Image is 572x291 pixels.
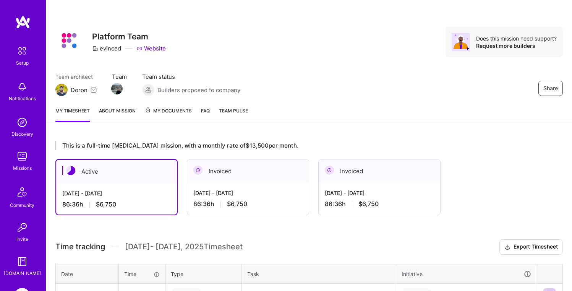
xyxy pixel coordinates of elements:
[187,159,309,183] div: Invoiced
[227,200,247,208] span: $6,750
[55,73,97,81] span: Team architect
[142,73,240,81] span: Team status
[193,166,203,175] img: Invoiced
[193,189,303,197] div: [DATE] - [DATE]
[13,164,32,172] div: Missions
[112,82,122,95] a: Team Member Avatar
[55,107,90,122] a: My timesheet
[402,270,531,278] div: Initiative
[193,200,303,208] div: 86:36 h
[124,270,160,278] div: Time
[358,200,379,208] span: $6,750
[476,42,557,49] div: Request more builders
[55,27,83,54] img: Company Logo
[92,46,98,52] i: icon CompanyGray
[136,44,166,52] a: Website
[15,115,30,130] img: discovery
[62,189,171,197] div: [DATE] - [DATE]
[111,83,123,94] img: Team Member Avatar
[15,149,30,164] img: teamwork
[16,59,29,67] div: Setup
[91,87,97,93] i: icon Mail
[145,107,192,122] a: My Documents
[219,108,248,114] span: Team Pulse
[325,189,434,197] div: [DATE] - [DATE]
[543,85,558,92] span: Share
[56,264,119,284] th: Date
[504,243,510,251] i: icon Download
[66,166,75,175] img: Active
[92,32,166,41] h3: Platform Team
[15,220,30,235] img: Invite
[55,141,541,150] div: This is a full-time [MEDICAL_DATA] mission, with a monthly rate of $13,500 per month.
[14,43,30,59] img: setup
[15,15,31,29] img: logo
[112,73,127,81] span: Team
[15,79,30,94] img: bell
[142,84,154,96] img: Builders proposed to company
[55,242,105,252] span: Time tracking
[56,160,177,183] div: Active
[62,200,171,208] div: 86:36 h
[242,264,396,284] th: Task
[165,264,242,284] th: Type
[15,254,30,269] img: guide book
[9,94,36,102] div: Notifications
[96,200,116,208] span: $6,750
[92,44,121,52] div: evinced
[16,235,28,243] div: Invite
[476,35,557,42] div: Does this mission need support?
[157,86,240,94] span: Builders proposed to company
[55,84,68,96] img: Team Architect
[499,239,563,255] button: Export Timesheet
[125,242,243,252] span: [DATE] - [DATE] , 2025 Timesheet
[4,269,41,277] div: [DOMAIN_NAME]
[71,86,88,94] div: Doron
[145,107,192,115] span: My Documents
[538,81,563,96] button: Share
[319,159,440,183] div: Invoiced
[11,130,33,138] div: Discovery
[219,107,248,122] a: Team Pulse
[325,166,334,175] img: Invoiced
[99,107,136,122] a: About Mission
[201,107,210,122] a: FAQ
[325,200,434,208] div: 86:36 h
[452,33,470,51] img: Avatar
[10,201,34,209] div: Community
[13,183,31,201] img: Community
